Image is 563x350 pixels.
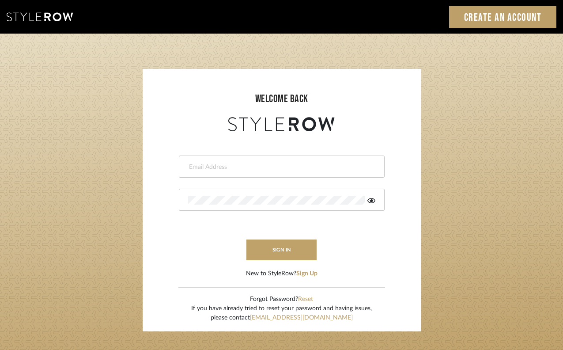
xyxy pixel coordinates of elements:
input: Email Address [188,163,373,171]
button: Sign Up [296,269,317,278]
div: Forgot Password? [191,295,372,304]
div: welcome back [151,91,412,107]
button: sign in [246,240,317,260]
button: Reset [298,295,313,304]
div: New to StyleRow? [246,269,317,278]
a: [EMAIL_ADDRESS][DOMAIN_NAME] [250,315,353,321]
a: Create an Account [449,6,557,28]
div: If you have already tried to reset your password and having issues, please contact [191,304,372,323]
